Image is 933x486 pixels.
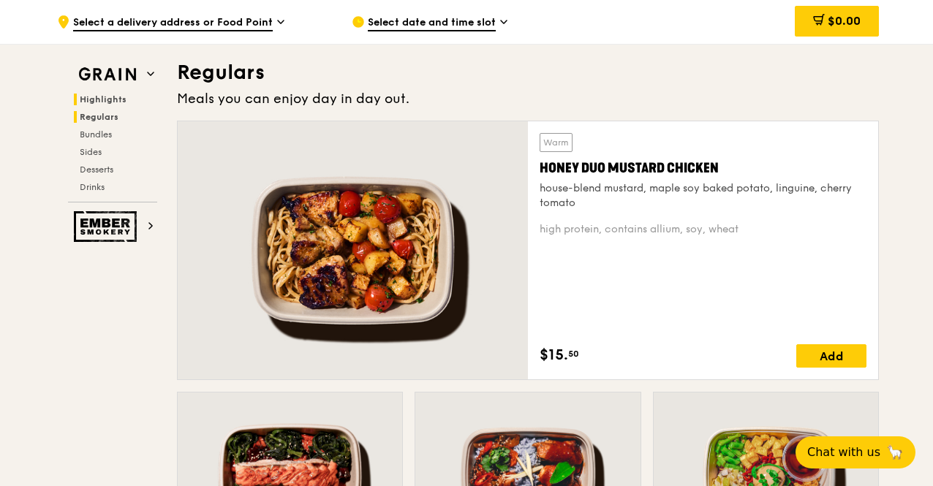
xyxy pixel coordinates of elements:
[796,344,866,368] div: Add
[540,222,866,237] div: high protein, contains allium, soy, wheat
[80,164,113,175] span: Desserts
[568,348,579,360] span: 50
[368,15,496,31] span: Select date and time slot
[177,88,879,109] div: Meals you can enjoy day in day out.
[540,133,573,152] div: Warm
[540,181,866,210] div: house-blend mustard, maple soy baked potato, linguine, cherry tomato
[177,59,879,86] h3: Regulars
[80,112,118,122] span: Regulars
[80,94,126,105] span: Highlights
[540,158,866,178] div: Honey Duo Mustard Chicken
[807,444,880,461] span: Chat with us
[73,15,273,31] span: Select a delivery address or Food Point
[540,344,568,366] span: $15.
[80,147,102,157] span: Sides
[80,182,105,192] span: Drinks
[828,14,861,28] span: $0.00
[80,129,112,140] span: Bundles
[796,436,915,468] button: Chat with us🦙
[74,211,141,242] img: Ember Smokery web logo
[74,61,141,88] img: Grain web logo
[886,444,904,461] span: 🦙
